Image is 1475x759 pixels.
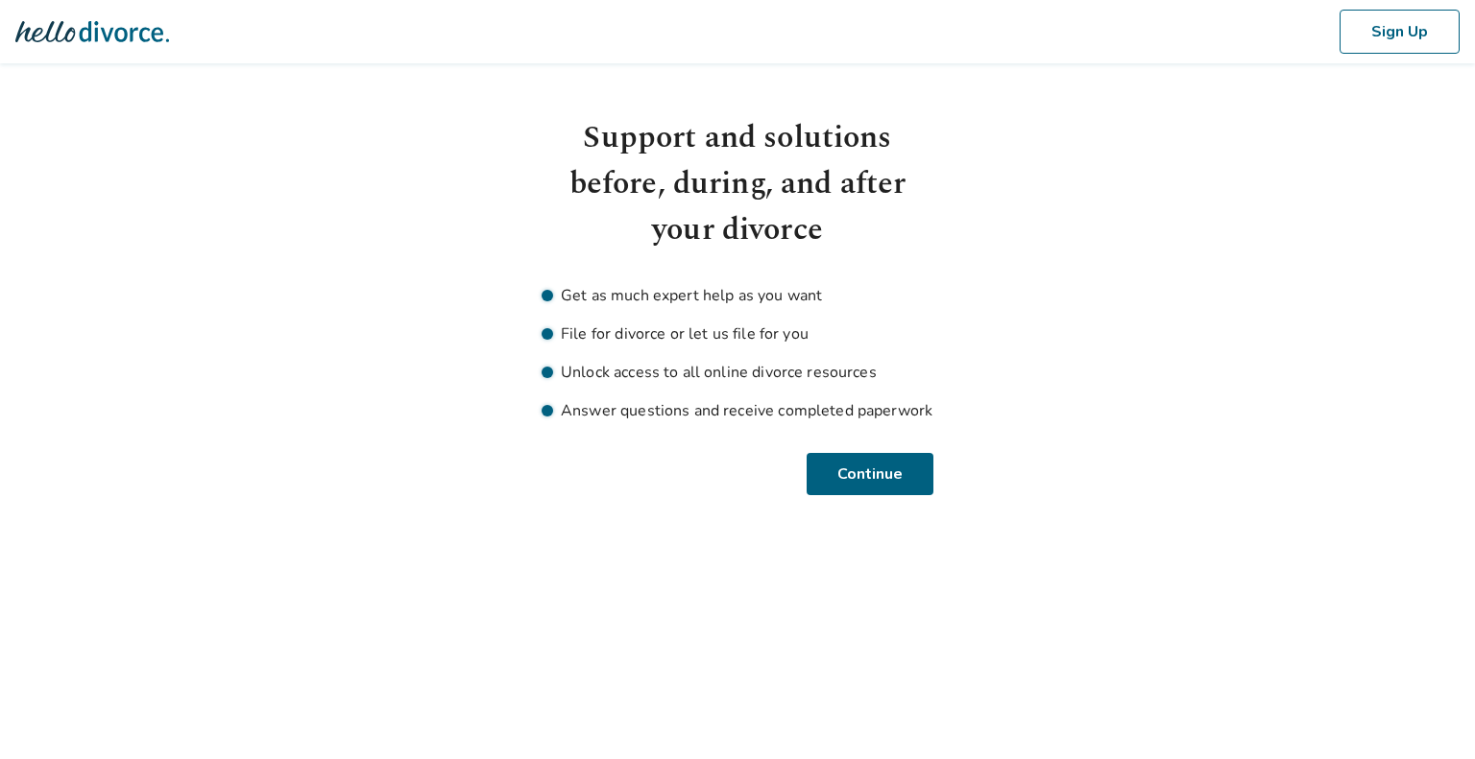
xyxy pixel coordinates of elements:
button: Sign Up [1340,10,1460,54]
h1: Support and solutions before, during, and after your divorce [542,115,933,253]
li: File for divorce or let us file for you [542,322,933,345]
li: Answer questions and receive completed paperwork [542,399,933,422]
li: Unlock access to all online divorce resources [542,361,933,384]
img: Hello Divorce Logo [15,12,169,51]
button: Continue [810,453,933,495]
li: Get as much expert help as you want [542,284,933,307]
